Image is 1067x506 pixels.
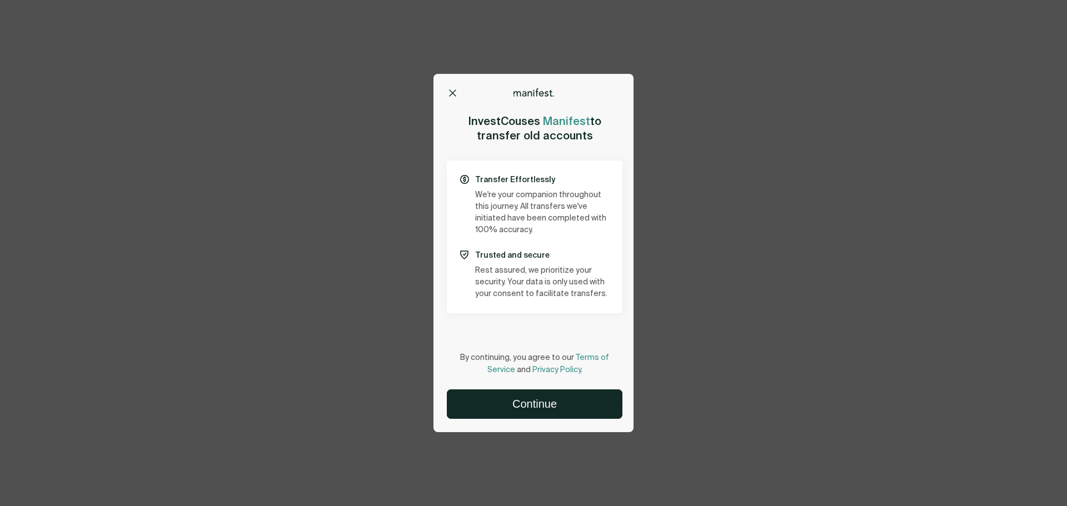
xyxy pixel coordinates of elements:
[475,189,609,236] p: We're your companion throughout this journey. All transfers we've initiated have been completed w...
[532,366,581,374] a: Privacy Policy
[447,352,622,376] p: By continuing, you agree to our and .
[447,390,622,418] button: Continue
[468,114,601,143] h2: uses to transfer old accounts
[543,114,590,128] span: Manifest
[475,174,609,185] p: Transfer Effortlessly
[475,249,609,260] p: Trusted and secure
[468,114,515,128] span: InvestCo
[475,265,609,300] p: Rest assured, we prioritize your security. Your data is only used with your consent to facilitate...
